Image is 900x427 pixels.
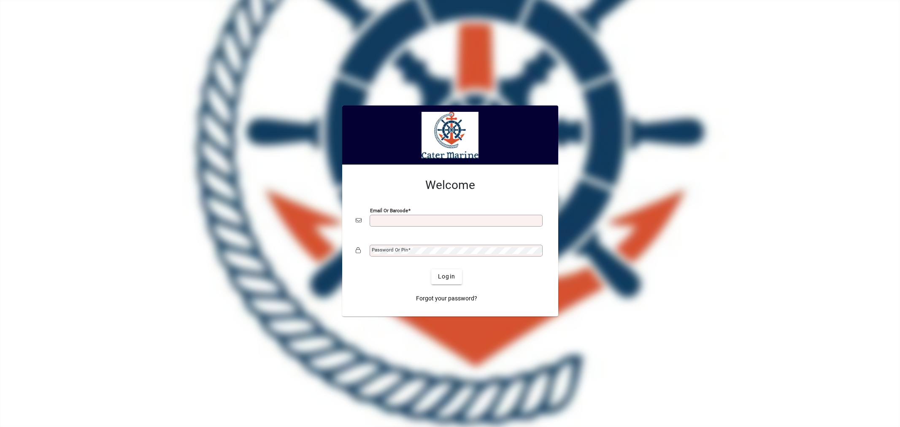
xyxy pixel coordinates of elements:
[438,272,455,281] span: Login
[372,247,408,253] mat-label: Password or Pin
[370,207,408,213] mat-label: Email or Barcode
[413,291,481,306] a: Forgot your password?
[356,178,545,192] h2: Welcome
[416,294,477,303] span: Forgot your password?
[431,269,462,284] button: Login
